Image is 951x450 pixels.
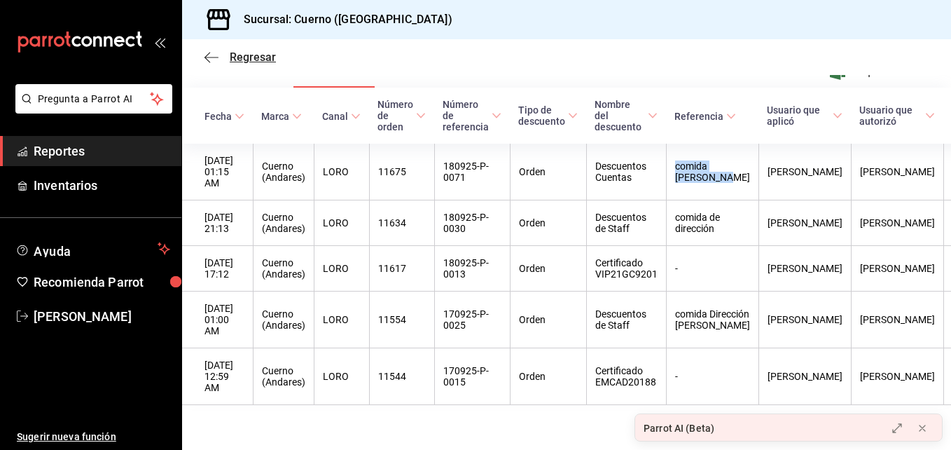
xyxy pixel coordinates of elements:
[182,246,253,292] th: [DATE] 17:12
[434,144,510,200] th: 180925-P-0071
[859,104,935,127] span: Usuario que autorizó
[253,200,314,246] th: Cuerno (Andares)
[204,111,244,122] span: Fecha
[674,111,736,122] span: Referencia
[369,144,434,200] th: 11675
[377,99,426,132] span: Número de orden
[377,99,413,132] font: Número de orden
[767,104,830,127] font: Usuario que aplicó
[586,348,666,405] th: Certificado EMCAD20188
[322,111,361,122] span: Canal
[369,292,434,348] th: 11554
[510,348,586,405] th: Orden
[292,64,375,88] button: Ver descuentos
[434,292,510,348] th: 170925-P-0025
[182,144,253,200] th: [DATE] 01:15 AM
[758,144,851,200] th: [PERSON_NAME]
[10,102,172,116] a: Pregunta a Parrot AI
[182,348,253,405] th: [DATE] 12:59 AM
[859,104,922,127] font: Usuario que autorizó
[204,111,232,122] font: Fecha
[758,246,851,292] th: [PERSON_NAME]
[666,246,758,292] th: -
[253,292,314,348] th: Cuerno (Andares)
[510,246,586,292] th: Orden
[666,348,758,405] th: -
[38,92,151,107] span: Pregunta a Parrot AI
[232,11,452,28] h3: Sucursal: Cuerno ([GEOGRAPHIC_DATA])
[586,144,666,200] th: Descuentos Cuentas
[666,144,758,200] th: comida [PERSON_NAME]
[510,144,586,200] th: Orden
[314,292,369,348] th: LORO
[595,99,645,132] font: Nombre del descuento
[644,421,714,436] div: Parrot AI (Beta)
[314,246,369,292] th: LORO
[674,111,723,122] font: Referencia
[434,348,510,405] th: 170925-P-0015
[851,292,943,348] th: [PERSON_NAME]
[34,144,85,158] font: Reportes
[443,99,489,132] font: Número de referencia
[510,292,586,348] th: Orden
[758,200,851,246] th: [PERSON_NAME]
[261,111,289,122] font: Marca
[758,292,851,348] th: [PERSON_NAME]
[314,348,369,405] th: LORO
[34,275,144,289] font: Recomienda Parrot
[666,292,758,348] th: comida Dirección [PERSON_NAME]
[204,64,375,88] div: Pestañas de navegación
[369,200,434,246] th: 11634
[253,246,314,292] th: Cuerno (Andares)
[253,348,314,405] th: Cuerno (Andares)
[34,309,132,324] font: [PERSON_NAME]
[595,99,658,132] span: Nombre del descuento
[154,36,165,48] button: open_drawer_menu
[182,200,253,246] th: [DATE] 21:13
[518,104,578,127] span: Tipo de descuento
[261,111,302,122] span: Marca
[586,200,666,246] th: Descuentos de Staff
[322,111,348,122] font: Canal
[586,292,666,348] th: Descuentos de Staff
[253,144,314,200] th: Cuerno (Andares)
[434,246,510,292] th: 180925-P-0013
[851,246,943,292] th: [PERSON_NAME]
[443,99,501,132] span: Número de referencia
[851,200,943,246] th: [PERSON_NAME]
[851,348,943,405] th: [PERSON_NAME]
[314,144,369,200] th: LORO
[369,246,434,292] th: 11617
[314,200,369,246] th: LORO
[510,200,586,246] th: Orden
[767,104,842,127] span: Usuario que aplicó
[851,144,943,200] th: [PERSON_NAME]
[434,200,510,246] th: 180925-P-0030
[15,84,172,114] button: Pregunta a Parrot AI
[204,50,276,64] button: Regresar
[369,348,434,405] th: 11544
[34,178,97,193] font: Inventarios
[586,246,666,292] th: Certificado VIP21GC9201
[758,348,851,405] th: [PERSON_NAME]
[17,431,116,442] font: Sugerir nueva función
[666,200,758,246] th: comida de dirección
[230,50,276,64] span: Regresar
[518,104,565,127] font: Tipo de descuento
[182,292,253,348] th: [DATE] 01:00 AM
[34,240,152,257] span: Ayuda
